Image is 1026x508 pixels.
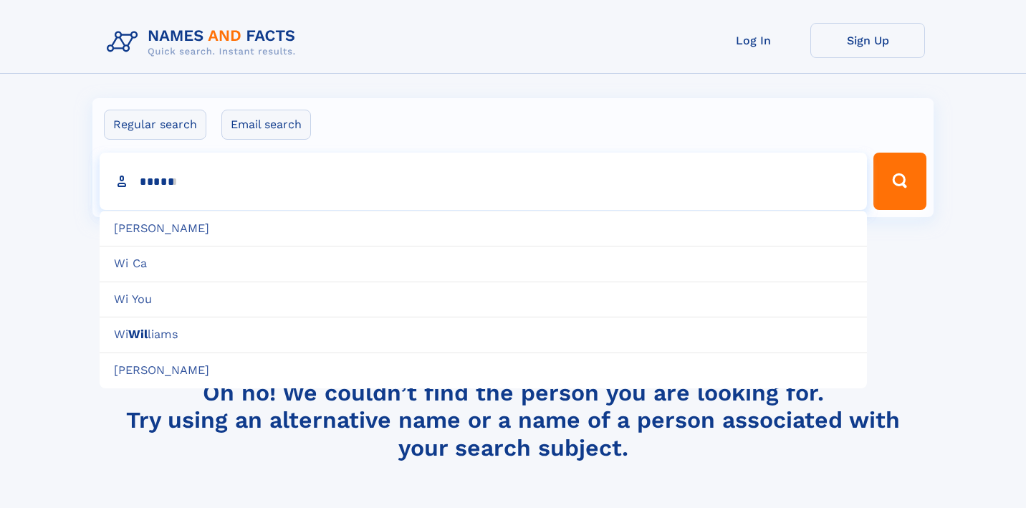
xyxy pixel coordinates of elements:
[100,211,867,246] div: [PERSON_NAME]
[221,110,311,140] label: Email search
[100,153,867,210] input: search input
[810,23,925,58] a: Sign Up
[128,327,148,341] b: Wil
[100,353,867,388] div: [PERSON_NAME]
[100,282,867,317] div: Wi You
[873,153,926,210] button: Search Button
[696,23,810,58] a: Log In
[101,23,307,62] img: Logo Names and Facts
[100,246,867,282] div: Wi Ca
[104,110,206,140] label: Regular search
[100,317,867,353] div: Wi liams
[101,379,925,461] h4: Oh no! We couldn’t find the person you are looking for. Try using an alternative name or a name o...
